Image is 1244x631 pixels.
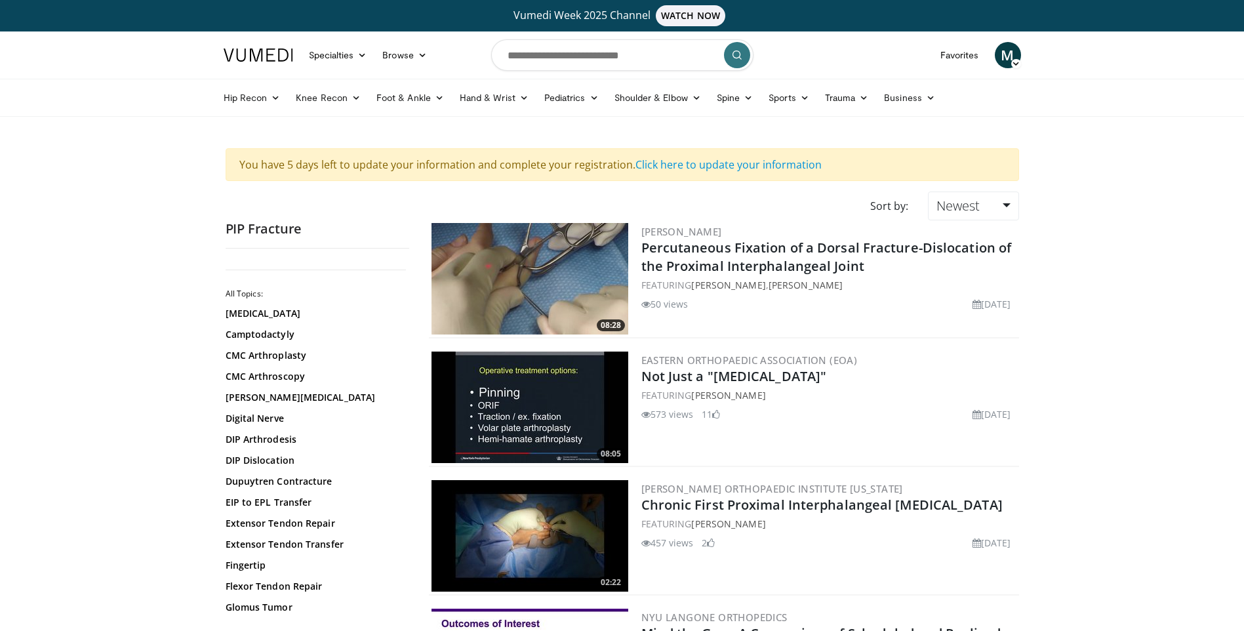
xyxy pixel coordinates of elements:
[860,192,918,220] div: Sort by:
[876,85,943,111] a: Business
[226,601,403,614] a: Glomus Tumor
[597,577,625,588] span: 02:22
[702,536,715,550] li: 2
[702,407,720,421] li: 11
[288,85,369,111] a: Knee Recon
[933,42,987,68] a: Favorites
[928,192,1018,220] a: Newest
[226,580,403,593] a: Flexor Tendon Repair
[369,85,452,111] a: Foot & Ankle
[226,496,403,509] a: EIP to EPL Transfer
[216,85,289,111] a: Hip Recon
[431,352,628,463] img: 69fc5247-1016-4e64-a996-512949176b01.300x170_q85_crop-smart_upscale.jpg
[641,367,827,385] a: Not Just a "[MEDICAL_DATA]"
[226,370,403,383] a: CMC Arthroscopy
[691,389,765,401] a: [PERSON_NAME]
[635,157,822,172] a: Click here to update your information
[226,475,403,488] a: Dupuytren Contracture
[431,223,628,335] a: 08:28
[226,559,403,572] a: Fingertip
[597,448,625,460] span: 08:05
[995,42,1021,68] a: M
[226,220,409,237] h2: PIP Fracture
[607,85,709,111] a: Shoulder & Elbow
[691,518,765,530] a: [PERSON_NAME]
[226,454,403,467] a: DIP Dislocation
[226,328,403,341] a: Camptodactyly
[761,85,817,111] a: Sports
[226,307,403,320] a: [MEDICAL_DATA]
[641,611,788,624] a: NYU Langone Orthopedics
[641,388,1016,402] div: FEATURING
[226,349,403,362] a: CMC Arthroplasty
[973,297,1011,311] li: [DATE]
[431,480,628,592] a: 02:22
[656,5,725,26] span: WATCH NOW
[491,39,753,71] input: Search topics, interventions
[709,85,761,111] a: Spine
[301,42,375,68] a: Specialties
[641,297,689,311] li: 50 views
[224,49,293,62] img: VuMedi Logo
[817,85,877,111] a: Trauma
[641,225,722,238] a: [PERSON_NAME]
[641,536,694,550] li: 457 views
[226,412,403,425] a: Digital Nerve
[431,223,628,335] img: 0db5d139-5883-4fc9-8395-9594607a112a.300x170_q85_crop-smart_upscale.jpg
[973,536,1011,550] li: [DATE]
[641,482,903,495] a: [PERSON_NAME] Orthopaedic Institute [US_STATE]
[226,517,403,530] a: Extensor Tendon Repair
[597,319,625,331] span: 08:28
[641,354,858,367] a: Eastern Orthopaedic Association (EOA)
[226,5,1019,26] a: Vumedi Week 2025 ChannelWATCH NOW
[226,148,1019,181] div: You have 5 days left to update your information and complete your registration.
[431,480,628,592] img: 603d27d3-a06e-4cfa-b348-01f19a518636.300x170_q85_crop-smart_upscale.jpg
[452,85,536,111] a: Hand & Wrist
[641,407,694,421] li: 573 views
[973,407,1011,421] li: [DATE]
[226,391,403,404] a: [PERSON_NAME][MEDICAL_DATA]
[641,517,1016,531] div: FEATURING
[226,289,406,299] h2: All Topics:
[641,239,1012,275] a: Percutaneous Fixation of a Dorsal Fracture-Dislocation of the Proximal Interphalangeal Joint
[641,496,1003,514] a: Chronic First Proximal Interphalangeal [MEDICAL_DATA]
[226,433,403,446] a: DIP Arthrodesis
[226,538,403,551] a: Extensor Tendon Transfer
[431,352,628,463] a: 08:05
[936,197,980,214] span: Newest
[769,279,843,291] a: [PERSON_NAME]
[374,42,435,68] a: Browse
[536,85,607,111] a: Pediatrics
[641,278,1016,292] div: FEATURING ,
[691,279,765,291] a: [PERSON_NAME]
